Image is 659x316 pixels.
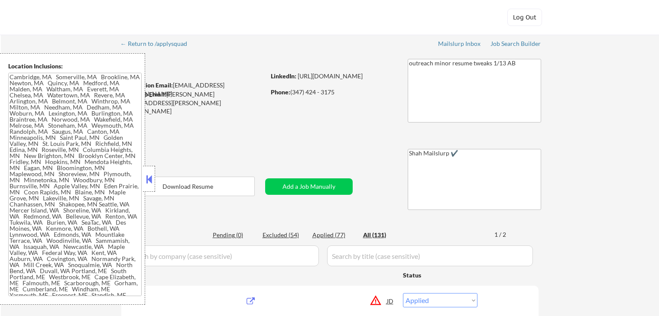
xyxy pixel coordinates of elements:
[490,40,541,49] a: Job Search Builder
[120,41,195,47] div: ← Return to /applysquad
[8,62,142,71] div: Location Inclusions:
[312,231,356,239] div: Applied (77)
[263,231,306,239] div: Excluded (54)
[265,178,353,195] button: Add a Job Manually
[271,72,296,80] strong: LinkedIn:
[507,9,542,26] button: Log Out
[438,41,481,47] div: Mailslurp Inbox
[271,88,393,97] div: (347) 424 - 3175
[213,231,256,239] div: Pending (0)
[327,245,533,266] input: Search by title (case sensitive)
[298,72,363,80] a: [URL][DOMAIN_NAME]
[386,293,395,309] div: JD
[403,267,477,283] div: Status
[121,177,255,196] button: Download Resume
[438,40,481,49] a: Mailslurp Inbox
[121,90,265,116] div: [PERSON_NAME][EMAIL_ADDRESS][PERSON_NAME][DOMAIN_NAME]
[363,231,406,239] div: All (131)
[370,294,382,306] button: warning_amber
[124,245,319,266] input: Search by company (case sensitive)
[490,41,541,47] div: Job Search Builder
[494,230,514,239] div: 1 / 2
[271,88,290,96] strong: Phone:
[122,81,265,98] div: [EMAIL_ADDRESS][DOMAIN_NAME]
[120,40,195,49] a: ← Return to /applysquad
